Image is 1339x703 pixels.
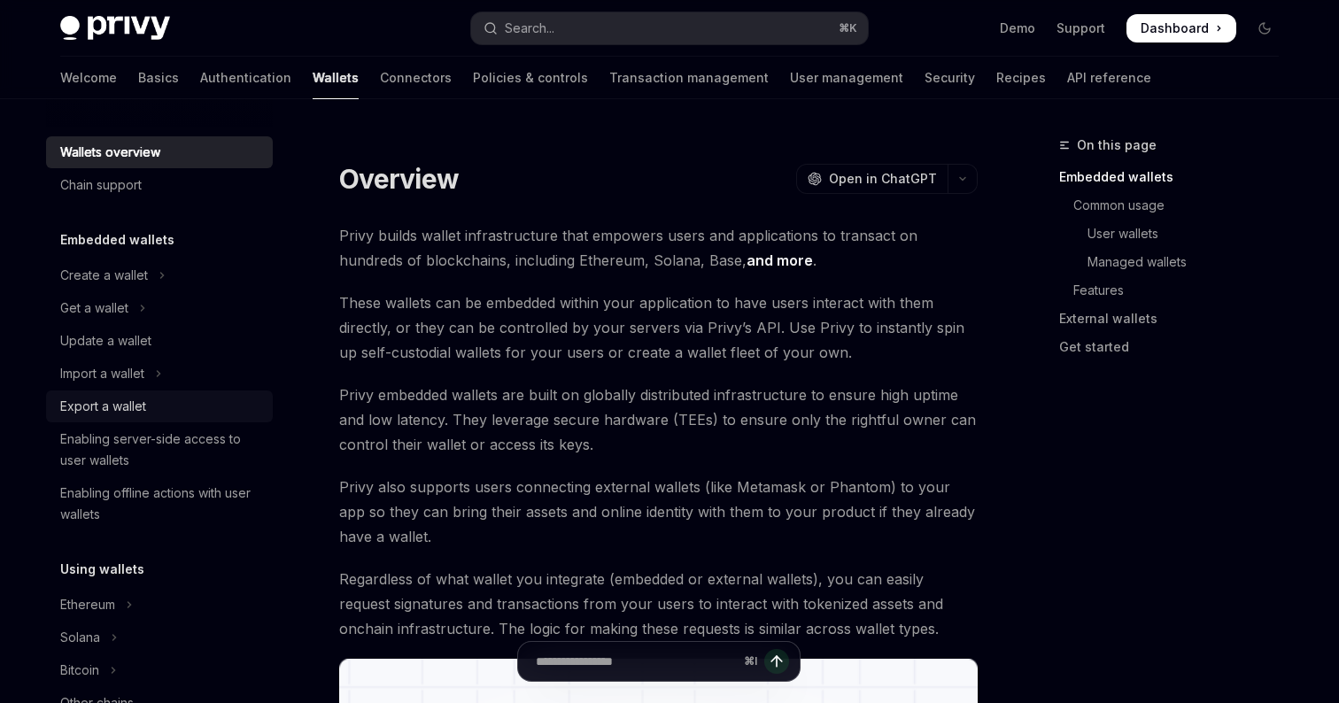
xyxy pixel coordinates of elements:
[200,57,291,99] a: Authentication
[790,57,903,99] a: User management
[747,251,813,270] a: and more
[1126,14,1236,42] a: Dashboard
[60,16,170,41] img: dark logo
[339,382,978,457] span: Privy embedded wallets are built on globally distributed infrastructure to ensure high uptime and...
[46,390,273,422] a: Export a wallet
[796,164,948,194] button: Open in ChatGPT
[339,290,978,365] span: These wallets can be embedded within your application to have users interact with them directly, ...
[60,142,160,163] div: Wallets overview
[473,57,588,99] a: Policies & controls
[60,483,262,525] div: Enabling offline actions with user wallets
[46,654,273,686] button: Toggle Bitcoin section
[1141,19,1209,37] span: Dashboard
[505,18,554,39] div: Search...
[60,229,174,251] h5: Embedded wallets
[313,57,359,99] a: Wallets
[60,594,115,615] div: Ethereum
[60,265,148,286] div: Create a wallet
[829,170,937,188] span: Open in ChatGPT
[60,363,144,384] div: Import a wallet
[60,297,128,319] div: Get a wallet
[609,57,769,99] a: Transaction management
[339,223,978,273] span: Privy builds wallet infrastructure that empowers users and applications to transact on hundreds o...
[996,57,1046,99] a: Recipes
[46,622,273,653] button: Toggle Solana section
[46,589,273,621] button: Toggle Ethereum section
[536,642,737,681] input: Ask a question...
[339,567,978,641] span: Regardless of what wallet you integrate (embedded or external wallets), you can easily request si...
[1059,163,1293,191] a: Embedded wallets
[1059,191,1293,220] a: Common usage
[60,396,146,417] div: Export a wallet
[339,163,459,195] h1: Overview
[46,292,273,324] button: Toggle Get a wallet section
[46,169,273,201] a: Chain support
[1250,14,1279,42] button: Toggle dark mode
[1059,248,1293,276] a: Managed wallets
[60,57,117,99] a: Welcome
[1059,276,1293,305] a: Features
[380,57,452,99] a: Connectors
[46,136,273,168] a: Wallets overview
[925,57,975,99] a: Security
[60,627,100,648] div: Solana
[46,325,273,357] a: Update a wallet
[764,649,789,674] button: Send message
[471,12,868,44] button: Open search
[1059,305,1293,333] a: External wallets
[1056,19,1105,37] a: Support
[60,660,99,681] div: Bitcoin
[839,21,857,35] span: ⌘ K
[60,429,262,471] div: Enabling server-side access to user wallets
[46,477,273,530] a: Enabling offline actions with user wallets
[1000,19,1035,37] a: Demo
[339,475,978,549] span: Privy also supports users connecting external wallets (like Metamask or Phantom) to your app so t...
[46,358,273,390] button: Toggle Import a wallet section
[138,57,179,99] a: Basics
[1059,333,1293,361] a: Get started
[60,330,151,351] div: Update a wallet
[1067,57,1151,99] a: API reference
[1059,220,1293,248] a: User wallets
[60,559,144,580] h5: Using wallets
[60,174,142,196] div: Chain support
[46,423,273,476] a: Enabling server-side access to user wallets
[46,259,273,291] button: Toggle Create a wallet section
[1077,135,1157,156] span: On this page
